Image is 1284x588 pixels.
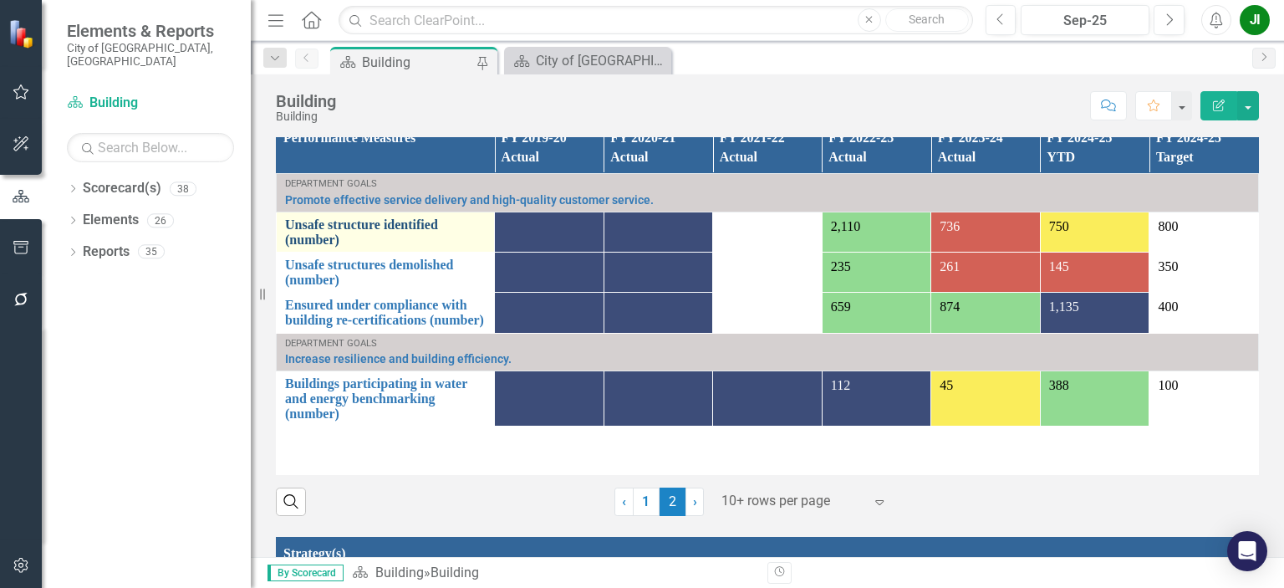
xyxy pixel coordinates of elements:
[277,371,495,427] td: Double-Click to Edit Right Click for Context Menu
[83,211,139,230] a: Elements
[1158,299,1178,314] span: 400
[693,493,697,509] span: ›
[277,333,1259,371] td: Double-Click to Edit Right Click for Context Menu
[83,243,130,262] a: Reports
[1049,299,1079,314] span: 1,135
[1027,11,1144,31] div: Sep-25
[276,92,336,110] div: Building
[8,19,38,49] img: ClearPoint Strategy
[285,258,486,287] a: Unsafe structures demolished (number)
[1149,253,1259,293] td: Double-Click to Edit
[1227,531,1267,571] div: Open Intercom Messenger
[1049,259,1069,274] span: 145
[147,213,174,228] div: 26
[831,378,850,392] span: 112
[1158,259,1178,274] span: 350
[285,217,486,247] a: Unsafe structure identified (number)
[277,174,1259,212] td: Double-Click to Edit Right Click for Context Menu
[138,245,165,259] div: 35
[362,52,472,73] div: Building
[1149,293,1259,333] td: Double-Click to Edit
[277,253,495,293] td: Double-Click to Edit Right Click for Context Menu
[940,259,960,274] span: 261
[352,564,755,583] div: »
[170,182,196,196] div: 38
[67,94,234,113] a: Building
[660,488,686,516] span: 2
[1049,219,1069,233] span: 750
[940,378,953,392] span: 45
[1158,378,1178,392] span: 100
[285,353,1250,366] a: Increase resilience and building efficiency.
[831,299,851,314] span: 659
[508,50,667,71] a: City of [GEOGRAPHIC_DATA]
[285,194,1250,207] a: Promote effective service delivery and high-quality customer service.
[375,565,424,580] a: Building
[67,21,234,41] span: Elements & Reports
[909,13,945,26] span: Search
[277,212,495,253] td: Double-Click to Edit Right Click for Context Menu
[940,299,960,314] span: 874
[1158,219,1178,233] span: 800
[885,8,969,32] button: Search
[633,488,660,516] a: 1
[831,219,860,233] span: 2,110
[285,339,1250,349] div: Department Goals
[622,493,626,509] span: ‹
[276,110,336,123] div: Building
[831,259,851,274] span: 235
[1049,378,1069,392] span: 388
[285,298,486,327] a: Ensured under compliance with building re-certifications (number)
[285,179,1250,189] div: Department Goals
[1149,371,1259,427] td: Double-Click to Edit
[1240,5,1270,35] button: JI
[83,179,161,198] a: Scorecard(s)
[67,41,234,69] small: City of [GEOGRAPHIC_DATA], [GEOGRAPHIC_DATA]
[431,565,479,580] div: Building
[277,293,495,333] td: Double-Click to Edit Right Click for Context Menu
[267,565,344,581] span: By Scorecard
[940,219,960,233] span: 736
[1149,212,1259,253] td: Double-Click to Edit
[67,133,234,162] input: Search Below...
[285,376,486,421] a: Buildings participating in water and energy benchmarking (number)
[1021,5,1149,35] button: Sep-25
[536,50,667,71] div: City of [GEOGRAPHIC_DATA]
[339,6,972,35] input: Search ClearPoint...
